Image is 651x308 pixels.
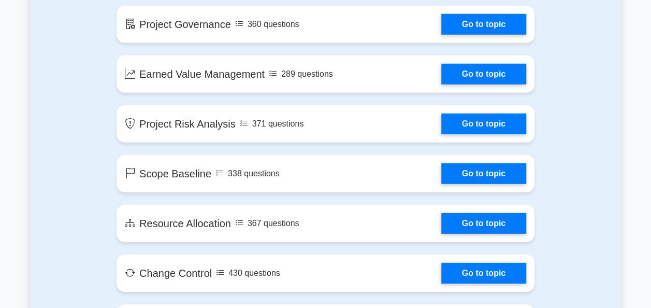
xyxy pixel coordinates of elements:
a: Go to topic [441,14,526,35]
a: Go to topic [441,64,526,85]
a: Go to topic [441,263,526,284]
a: Go to topic [441,213,526,234]
a: Go to topic [441,114,526,134]
a: Go to topic [441,163,526,184]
